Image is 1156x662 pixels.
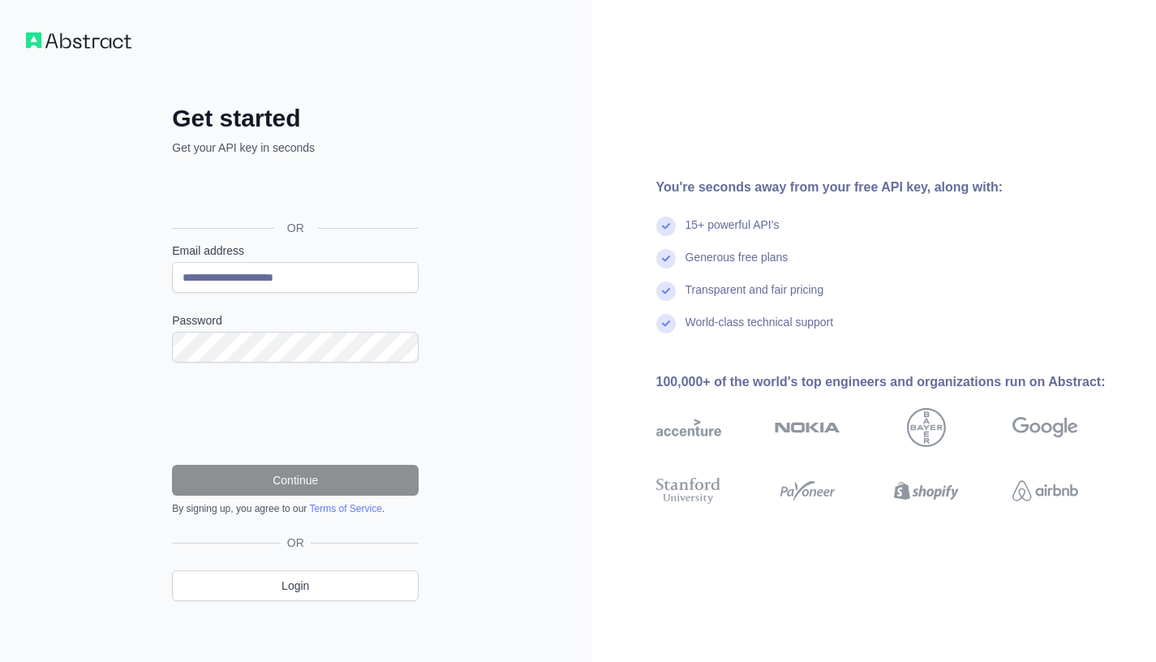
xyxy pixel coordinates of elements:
[172,570,419,601] a: Login
[172,174,415,209] div: Sign in with Google. Opens in new tab
[685,314,834,346] div: World-class technical support
[172,465,419,496] button: Continue
[309,503,381,514] a: Terms of Service
[281,535,311,551] span: OR
[172,243,419,259] label: Email address
[685,249,789,282] div: Generous free plans
[274,220,317,236] span: OR
[164,174,423,209] iframe: Sign in with Google Button
[656,217,676,236] img: check mark
[894,475,960,507] img: shopify
[685,282,824,314] div: Transparent and fair pricing
[172,502,419,515] div: By signing up, you agree to our .
[685,217,780,249] div: 15+ powerful API's
[656,314,676,333] img: check mark
[172,104,419,133] h2: Get started
[172,140,419,156] p: Get your API key in seconds
[775,475,840,507] img: payoneer
[656,282,676,301] img: check mark
[1012,408,1078,447] img: google
[656,408,722,447] img: accenture
[172,382,419,445] iframe: reCAPTCHA
[656,372,1131,392] div: 100,000+ of the world's top engineers and organizations run on Abstract:
[172,312,419,329] label: Password
[656,249,676,269] img: check mark
[907,408,946,447] img: bayer
[656,178,1131,197] div: You're seconds away from your free API key, along with:
[1012,475,1078,507] img: airbnb
[656,475,722,507] img: stanford university
[26,32,131,49] img: Workflow
[775,408,840,447] img: nokia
